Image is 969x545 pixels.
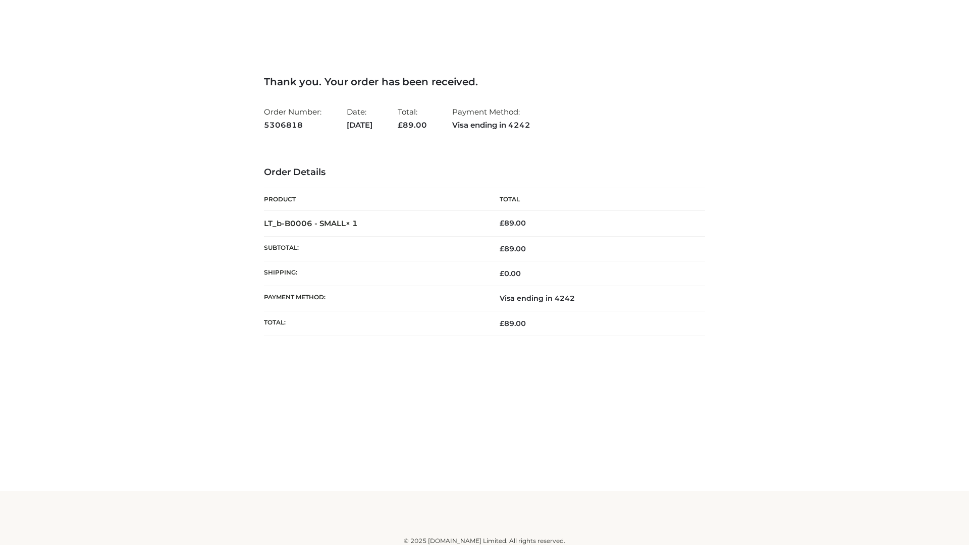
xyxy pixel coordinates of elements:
td: Visa ending in 4242 [484,286,705,311]
li: Date: [347,103,372,134]
th: Payment method: [264,286,484,311]
th: Shipping: [264,261,484,286]
h3: Thank you. Your order has been received. [264,76,705,88]
bdi: 89.00 [500,219,526,228]
h3: Order Details [264,167,705,178]
span: 89.00 [500,319,526,328]
li: Total: [398,103,427,134]
li: Order Number: [264,103,321,134]
strong: LT_b-B0006 - SMALL [264,219,358,228]
th: Product [264,188,484,211]
strong: 5306818 [264,119,321,132]
span: £ [500,269,504,278]
th: Subtotal: [264,236,484,261]
strong: [DATE] [347,119,372,132]
strong: × 1 [346,219,358,228]
span: 89.00 [500,244,526,253]
th: Total [484,188,705,211]
span: £ [500,219,504,228]
li: Payment Method: [452,103,530,134]
span: £ [500,319,504,328]
span: 89.00 [398,120,427,130]
span: £ [398,120,403,130]
bdi: 0.00 [500,269,521,278]
span: £ [500,244,504,253]
th: Total: [264,311,484,336]
strong: Visa ending in 4242 [452,119,530,132]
